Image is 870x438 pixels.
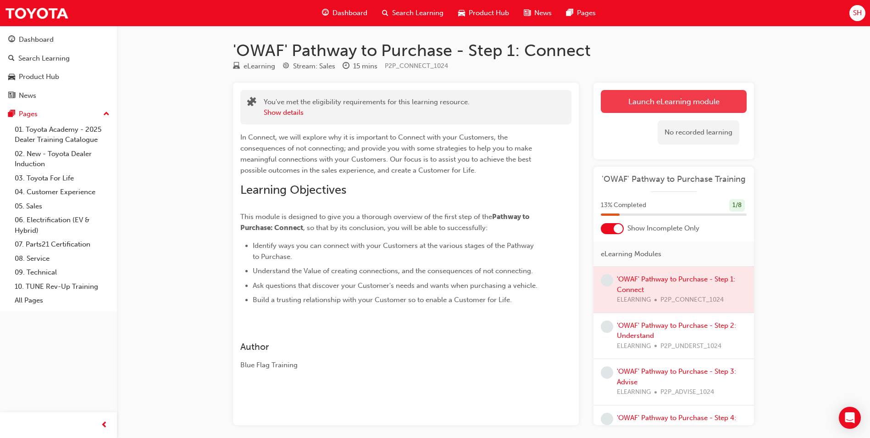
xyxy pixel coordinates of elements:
[577,8,596,18] span: Pages
[283,61,335,72] div: Stream
[4,106,113,123] button: Pages
[19,34,54,45] div: Dashboard
[233,62,240,71] span: learningResourceType_ELEARNING-icon
[8,55,15,63] span: search-icon
[627,223,699,234] span: Show Incomplete Only
[4,50,113,67] a: Search Learning
[601,320,613,333] span: learningRecordVerb_NONE-icon
[5,3,69,23] img: Trak
[534,8,552,18] span: News
[839,407,861,429] div: Open Intercom Messenger
[4,29,113,106] button: DashboardSearch LearningProduct HubNews
[11,123,113,147] a: 01. Toyota Academy - 2025 Dealer Training Catalogue
[601,174,747,185] a: 'OWAF' Pathway to Purchase Training
[322,7,329,19] span: guage-icon
[658,120,739,145] div: No recorded learning
[617,387,651,398] span: ELEARNING
[11,252,113,266] a: 08. Service
[4,31,113,48] a: Dashboard
[240,342,538,352] h3: Author
[469,8,509,18] span: Product Hub
[617,414,736,432] a: 'OWAF' Pathway to Purchase - Step 4: Experience
[601,90,747,113] a: Launch eLearning module
[233,40,754,61] h1: 'OWAF' Pathway to Purchase - Step 1: Connect
[11,213,113,237] a: 06. Electrification (EV & Hybrid)
[103,108,110,120] span: up-icon
[382,7,388,19] span: search-icon
[244,61,275,72] div: eLearning
[566,7,573,19] span: pages-icon
[332,8,367,18] span: Dashboard
[353,61,377,72] div: 15 mins
[18,53,70,64] div: Search Learning
[253,267,533,275] span: Understand the Value of creating connections, and the consequences of not connecting.
[11,237,113,252] a: 07. Parts21 Certification
[19,72,59,82] div: Product Hub
[19,90,36,101] div: News
[283,62,289,71] span: target-icon
[617,321,736,340] a: 'OWAF' Pathway to Purchase - Step 2: Understand
[601,274,613,286] span: learningRecordVerb_NONE-icon
[385,62,448,70] span: Learning resource code
[458,7,465,19] span: car-icon
[11,147,113,171] a: 02. New - Toyota Dealer Induction
[303,224,488,232] span: , so that by its conclusion, you will be able to successfully:
[315,4,375,22] a: guage-iconDashboard
[19,109,38,119] div: Pages
[853,8,862,18] span: SH
[264,97,470,118] div: You've met the eligibility requirements for this learning resource.
[8,110,15,118] span: pages-icon
[660,387,714,398] span: P2P_ADVISE_1024
[240,360,538,371] div: Blue Flag Training
[4,87,113,104] a: News
[516,4,559,22] a: news-iconNews
[375,4,451,22] a: search-iconSearch Learning
[11,199,113,213] a: 05. Sales
[451,4,516,22] a: car-iconProduct Hub
[11,171,113,185] a: 03. Toyota For Life
[11,265,113,280] a: 09. Technical
[253,241,536,261] span: Identify ways you can connect with your Customers at the various stages of the Pathway to Purchase.
[601,366,613,379] span: learningRecordVerb_NONE-icon
[247,98,256,108] span: puzzle-icon
[293,61,335,72] div: Stream: Sales
[253,281,538,290] span: Ask questions that discover your Customer's needs and wants when purchasing a vehicle.
[617,367,736,386] a: 'OWAF' Pathway to Purchase - Step 3: Advise
[233,61,275,72] div: Type
[392,8,443,18] span: Search Learning
[559,4,603,22] a: pages-iconPages
[11,280,113,294] a: 10. TUNE Rev-Up Training
[660,341,721,352] span: P2P_UNDERST_1024
[8,36,15,44] span: guage-icon
[240,183,346,197] span: Learning Objectives
[253,296,512,304] span: Build a trusting relationship with your Customer so to enable a Customer for Life.
[264,107,304,118] button: Show details
[240,133,534,174] span: In Connect, we will explore why it is important to Connect with your Customers, the consequences ...
[11,293,113,308] a: All Pages
[8,92,15,100] span: news-icon
[601,413,613,425] span: learningRecordVerb_NONE-icon
[343,62,349,71] span: clock-icon
[601,249,661,259] span: eLearning Modules
[343,61,377,72] div: Duration
[8,73,15,81] span: car-icon
[101,420,108,431] span: prev-icon
[4,68,113,85] a: Product Hub
[240,213,531,232] span: Pathway to Purchase: Connect
[849,5,865,21] button: SH
[11,185,113,199] a: 04. Customer Experience
[240,213,492,221] span: This module is designed to give you a thorough overview of the first step of the
[729,199,745,212] div: 1 / 8
[601,200,646,211] span: 13 % Completed
[524,7,531,19] span: news-icon
[617,341,651,352] span: ELEARNING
